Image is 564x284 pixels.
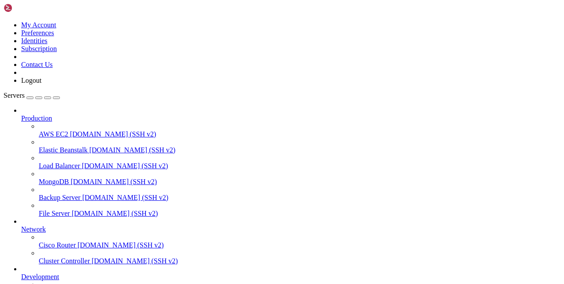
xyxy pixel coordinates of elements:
[39,122,560,138] li: AWS EC2 [DOMAIN_NAME] (SSH v2)
[39,178,560,186] a: MongoDB [DOMAIN_NAME] (SSH v2)
[21,61,53,68] a: Contact Us
[78,241,164,249] span: [DOMAIN_NAME] (SSH v2)
[39,146,560,154] a: Elastic Beanstalk [DOMAIN_NAME] (SSH v2)
[39,162,560,170] a: Load Balancer [DOMAIN_NAME] (SSH v2)
[4,92,25,99] span: Servers
[39,241,560,249] a: Cisco Router [DOMAIN_NAME] (SSH v2)
[39,210,70,217] span: File Server
[39,146,88,154] span: Elastic Beanstalk
[39,249,560,265] li: Cluster Controller [DOMAIN_NAME] (SSH v2)
[21,273,59,280] span: Development
[82,194,169,201] span: [DOMAIN_NAME] (SSH v2)
[89,146,176,154] span: [DOMAIN_NAME] (SSH v2)
[21,29,54,37] a: Preferences
[70,130,156,138] span: [DOMAIN_NAME] (SSH v2)
[82,162,168,170] span: [DOMAIN_NAME] (SSH v2)
[39,241,76,249] span: Cisco Router
[39,186,560,202] li: Backup Server [DOMAIN_NAME] (SSH v2)
[39,257,560,265] a: Cluster Controller [DOMAIN_NAME] (SSH v2)
[21,37,48,44] a: Identities
[21,225,560,233] a: Network
[39,162,80,170] span: Load Balancer
[92,257,178,265] span: [DOMAIN_NAME] (SSH v2)
[39,130,560,138] a: AWS EC2 [DOMAIN_NAME] (SSH v2)
[39,257,90,265] span: Cluster Controller
[72,210,158,217] span: [DOMAIN_NAME] (SSH v2)
[21,273,560,281] a: Development
[70,178,157,185] span: [DOMAIN_NAME] (SSH v2)
[39,170,560,186] li: MongoDB [DOMAIN_NAME] (SSH v2)
[39,194,560,202] a: Backup Server [DOMAIN_NAME] (SSH v2)
[21,114,52,122] span: Production
[39,130,68,138] span: AWS EC2
[39,138,560,154] li: Elastic Beanstalk [DOMAIN_NAME] (SSH v2)
[21,21,56,29] a: My Account
[21,107,560,218] li: Production
[21,218,560,265] li: Network
[4,92,60,99] a: Servers
[39,233,560,249] li: Cisco Router [DOMAIN_NAME] (SSH v2)
[21,225,46,233] span: Network
[21,45,57,52] a: Subscription
[21,77,41,84] a: Logout
[39,194,81,201] span: Backup Server
[39,154,560,170] li: Load Balancer [DOMAIN_NAME] (SSH v2)
[4,4,54,12] img: Shellngn
[39,178,69,185] span: MongoDB
[39,210,560,218] a: File Server [DOMAIN_NAME] (SSH v2)
[21,114,560,122] a: Production
[39,202,560,218] li: File Server [DOMAIN_NAME] (SSH v2)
